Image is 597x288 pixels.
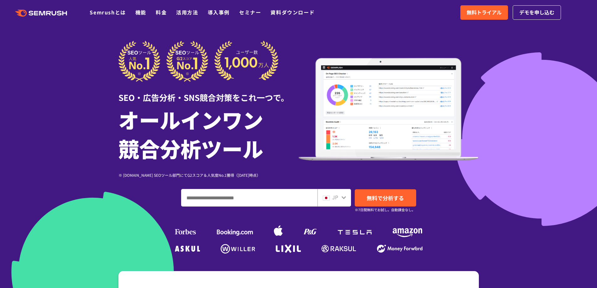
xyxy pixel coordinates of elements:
a: 無料で分析する [355,189,416,207]
a: Semrushとは [90,8,126,16]
span: JP [332,193,338,201]
a: デモを申し込む [513,5,561,20]
small: ※7日間無料でお試し。自動課金なし。 [355,207,415,213]
div: ※ [DOMAIN_NAME] SEOツール部門にてG2スコア＆人気度No.1獲得（[DATE]時点） [118,172,299,178]
a: 料金 [156,8,167,16]
a: 資料ダウンロード [270,8,315,16]
span: デモを申し込む [519,8,554,17]
input: ドメイン、キーワードまたはURLを入力してください [181,189,317,206]
a: セミナー [239,8,261,16]
a: 活用方法 [176,8,198,16]
div: SEO・広告分析・SNS競合対策をこれ一つで。 [118,82,299,103]
span: 無料トライアル [467,8,502,17]
h1: オールインワン 競合分析ツール [118,105,299,163]
span: 無料で分析する [367,194,404,202]
a: 機能 [135,8,146,16]
a: 導入事例 [208,8,230,16]
a: 無料トライアル [460,5,508,20]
